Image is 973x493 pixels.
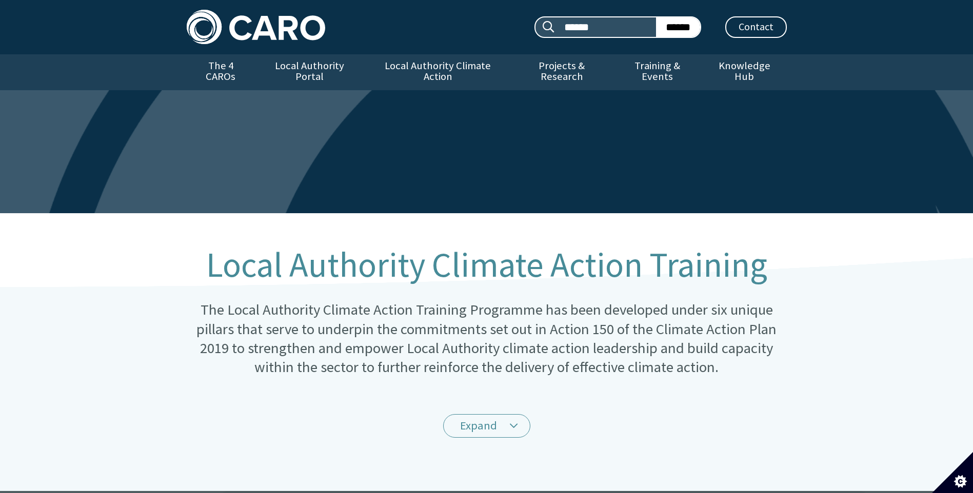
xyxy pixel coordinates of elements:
[702,54,786,90] a: Knowledge Hub
[511,54,612,90] a: Projects & Research
[187,300,787,377] p: The Local Authority Climate Action Training Programme has been developed under six unique pillars...
[365,54,511,90] a: Local Authority Climate Action
[187,246,787,284] h1: Local Authority Climate Action Training
[187,10,325,44] img: Caro logo
[187,54,255,90] a: The 4 CAROs
[255,54,365,90] a: Local Authority Portal
[932,452,973,493] button: Set cookie preferences
[612,54,702,90] a: Training & Events
[443,414,530,438] a: Expand
[725,16,787,38] a: Contact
